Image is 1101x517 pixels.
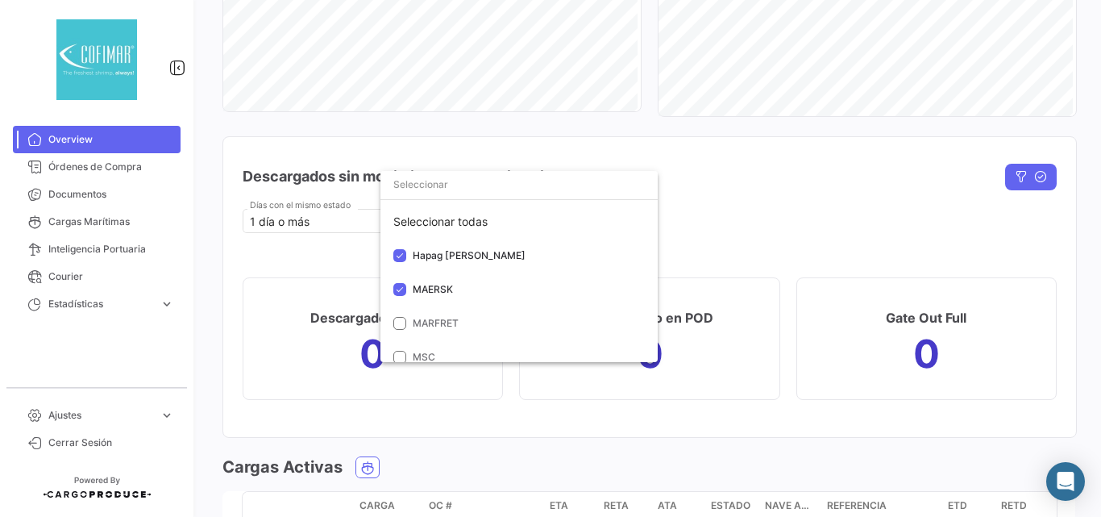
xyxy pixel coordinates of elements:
span: Hapag [PERSON_NAME] [413,249,526,261]
span: MSC [413,351,435,363]
span: MARFRET [413,317,459,329]
div: Seleccionar todas [380,205,658,239]
div: Abrir Intercom Messenger [1046,462,1085,501]
span: MAERSK [413,283,453,295]
input: dropdown search [380,170,658,199]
